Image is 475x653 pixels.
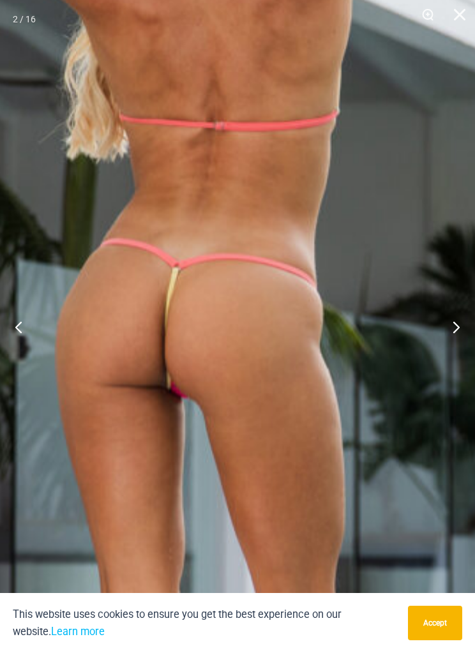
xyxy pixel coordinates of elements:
button: Accept [408,606,462,640]
a: Learn more [51,626,105,638]
button: Next [427,295,475,359]
div: 2 / 16 [13,10,36,29]
p: This website uses cookies to ensure you get the best experience on our website. [13,606,398,640]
